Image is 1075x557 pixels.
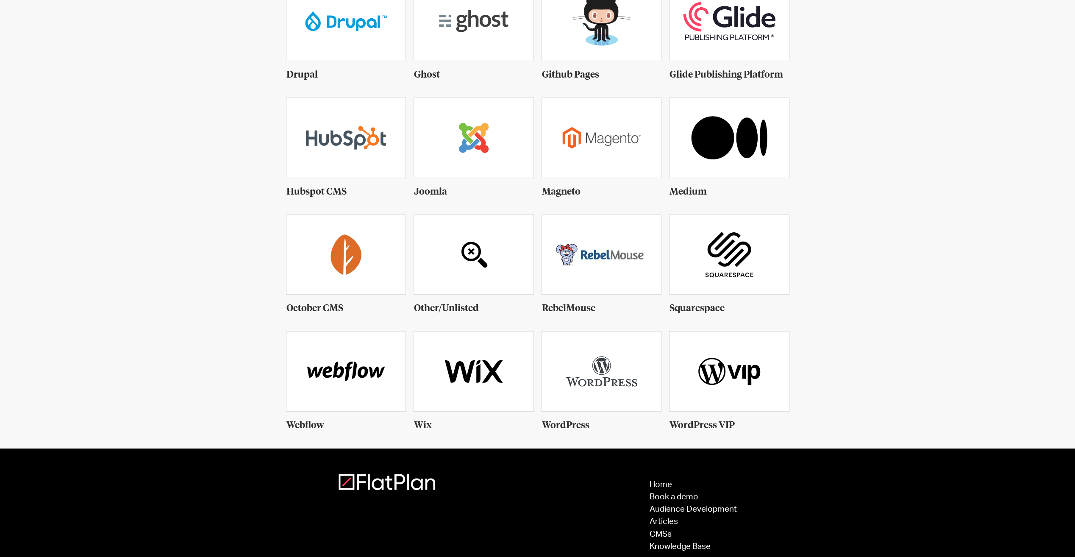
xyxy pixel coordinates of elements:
div: WordPress VIP [669,420,789,440]
a: Joomla [414,98,533,206]
a: Audience Development [650,505,737,513]
a: Hubspot CMS [286,98,406,206]
a: RebelMouse [542,215,661,323]
div: Ghost [414,69,533,89]
div: Hubspot CMS [286,186,406,206]
a: Medium [669,98,789,206]
a: Wix [414,331,533,440]
div: Joomla [414,186,533,206]
div: Webflow [286,420,406,440]
div: Drupal [286,69,406,89]
a: October CMS [286,215,406,323]
a: Articles [650,518,737,526]
a: Squarespace [669,215,789,323]
div: RebelMouse [542,303,661,323]
div: Glide Publishing Platform [669,69,789,89]
a: Other/Unlisted [414,215,533,323]
div: Medium [669,186,789,206]
a: Home [650,481,737,489]
div: Other/Unlisted [414,303,533,323]
a: Knowledge Base [650,543,737,551]
a: Book a demo [650,493,737,501]
div: October CMS [286,303,406,323]
a: Magneto [542,98,661,206]
div: Magneto [542,186,661,206]
a: CMSs [650,530,737,538]
div: WordPress [542,420,661,440]
a: WordPress VIP [669,331,789,440]
div: Squarespace [669,303,789,323]
a: WordPress [542,331,661,440]
div: Github Pages [542,69,661,89]
div: Wix [414,420,533,440]
a: Webflow [286,331,406,440]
